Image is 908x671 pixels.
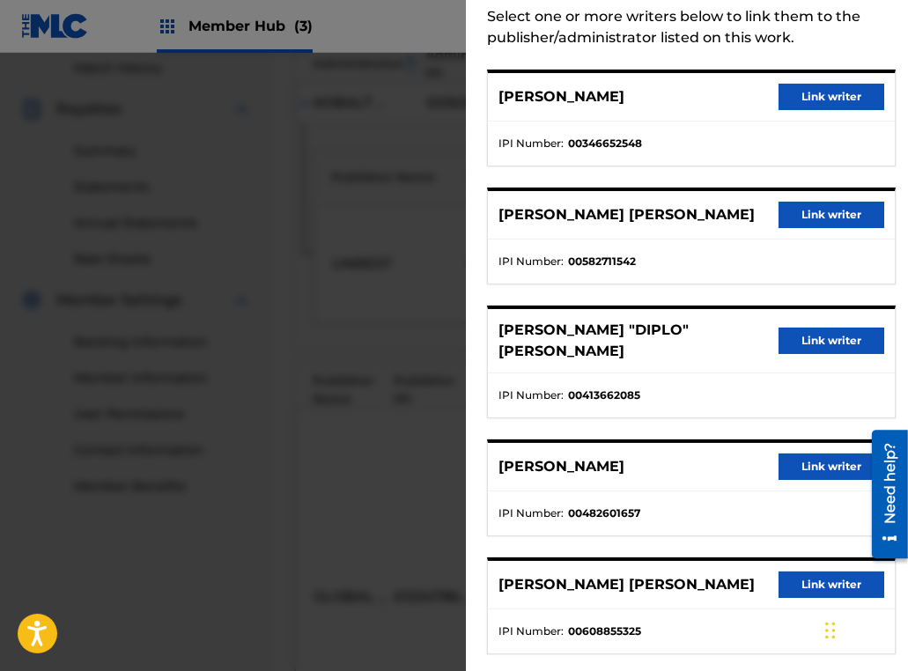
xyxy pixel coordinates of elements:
[498,623,564,639] span: IPI Number :
[498,387,564,403] span: IPI Number :
[498,505,564,521] span: IPI Number :
[294,18,313,34] span: (3)
[498,204,755,225] p: [PERSON_NAME] [PERSON_NAME]
[498,456,624,477] p: [PERSON_NAME]
[779,202,884,228] button: Link writer
[779,571,884,598] button: Link writer
[779,84,884,110] button: Link writer
[21,13,89,39] img: MLC Logo
[568,505,640,521] strong: 00482601657
[498,320,779,362] p: [PERSON_NAME] "DIPLO" [PERSON_NAME]
[498,254,564,269] span: IPI Number :
[568,136,642,151] strong: 00346652548
[188,16,313,36] span: Member Hub
[568,623,641,639] strong: 00608855325
[498,136,564,151] span: IPI Number :
[859,423,908,564] iframe: Resource Center
[820,586,908,671] iframe: Chat Widget
[779,328,884,354] button: Link writer
[498,86,624,107] p: [PERSON_NAME]
[779,453,884,480] button: Link writer
[157,16,178,37] img: Top Rightsholders
[825,604,836,657] div: Drag
[568,254,636,269] strong: 00582711542
[498,574,755,595] p: [PERSON_NAME] [PERSON_NAME]
[568,387,640,403] strong: 00413662085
